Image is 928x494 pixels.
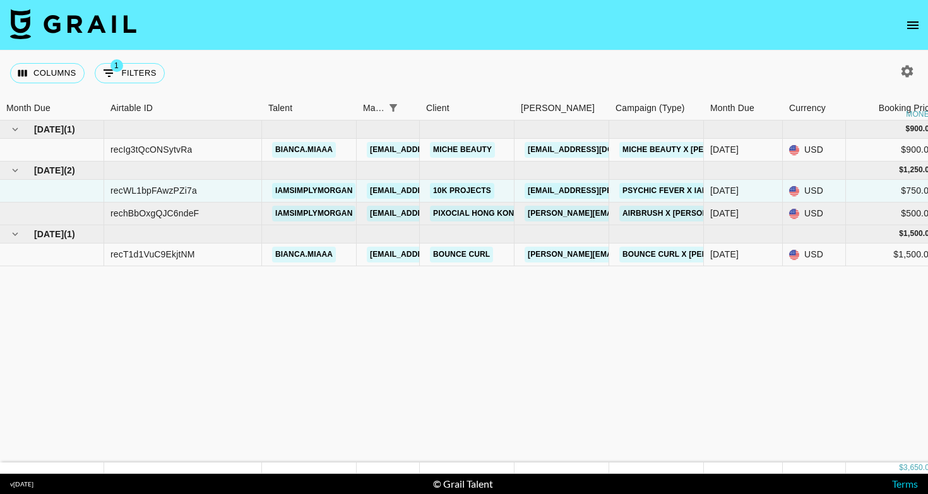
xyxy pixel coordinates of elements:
[357,96,420,121] div: Manager
[110,248,195,261] div: recT1d1VuC9EkjtNM
[900,13,925,38] button: open drawer
[609,96,704,121] div: Campaign (Type)
[6,96,51,121] div: Month Due
[34,164,64,177] span: [DATE]
[268,96,292,121] div: Talent
[367,183,573,199] a: [EMAIL_ADDRESS][PERSON_NAME][DOMAIN_NAME]
[110,59,123,72] span: 1
[899,462,903,473] div: $
[6,162,24,179] button: hide children
[34,228,64,240] span: [DATE]
[710,96,754,121] div: Month Due
[619,247,757,262] a: Bounce Curl x [PERSON_NAME]
[783,203,846,225] div: USD
[525,206,795,221] a: [PERSON_NAME][EMAIL_ADDRESS][PERSON_NAME][DOMAIN_NAME]
[430,247,493,262] a: Bounce Curl
[899,228,903,239] div: $
[892,478,918,490] a: Terms
[64,164,75,177] span: ( 2 )
[525,247,730,262] a: [PERSON_NAME][EMAIL_ADDRESS][DOMAIN_NAME]
[525,142,666,158] a: [EMAIL_ADDRESS][DOMAIN_NAME]
[262,96,357,121] div: Talent
[10,9,136,39] img: Grail Talent
[899,165,903,175] div: $
[420,96,515,121] div: Client
[104,96,262,121] div: Airtable ID
[789,96,826,121] div: Currency
[433,478,493,490] div: © Grail Talent
[783,96,846,121] div: Currency
[64,123,75,136] span: ( 1 )
[367,247,573,262] a: [EMAIL_ADDRESS][PERSON_NAME][DOMAIN_NAME]
[525,183,730,199] a: [EMAIL_ADDRESS][PERSON_NAME][DOMAIN_NAME]
[430,142,495,158] a: MICHE Beauty
[430,183,494,199] a: 10k Projects
[110,207,199,220] div: rechBbOxgQJC6ndeF
[272,206,355,221] a: iamsimplymorgan
[384,99,402,117] div: 1 active filter
[710,207,739,220] div: Jul '25
[619,206,741,221] a: AirBrush x [PERSON_NAME]
[64,228,75,240] span: ( 1 )
[710,184,739,197] div: Jul '25
[426,96,449,121] div: Client
[430,206,556,221] a: Pixocial Hong Kong Limited
[704,96,783,121] div: Month Due
[272,247,336,262] a: bianca.miaaa
[10,480,33,488] div: v [DATE]
[783,180,846,203] div: USD
[619,142,759,158] a: Miche beauty x [PERSON_NAME]
[110,96,153,121] div: Airtable ID
[906,124,910,134] div: $
[783,244,846,266] div: USD
[6,225,24,243] button: hide children
[272,183,355,199] a: iamsimplymorgan
[363,96,384,121] div: Manager
[6,121,24,138] button: hide children
[10,63,85,83] button: Select columns
[783,139,846,162] div: USD
[110,143,192,156] div: recIg3tQcONSytvRa
[710,248,739,261] div: Aug '25
[515,96,609,121] div: Booker
[272,142,336,158] a: bianca.miaaa
[710,143,739,156] div: Jun '25
[402,99,420,117] button: Sort
[34,123,64,136] span: [DATE]
[367,142,573,158] a: [EMAIL_ADDRESS][PERSON_NAME][DOMAIN_NAME]
[367,206,573,221] a: [EMAIL_ADDRESS][PERSON_NAME][DOMAIN_NAME]
[110,184,197,197] div: recWL1bpFAwzPZi7a
[616,96,685,121] div: Campaign (Type)
[521,96,595,121] div: [PERSON_NAME]
[95,63,165,83] button: Show filters
[384,99,402,117] button: Show filters
[619,183,775,199] a: Psychic Fever x iamsimplymorgan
